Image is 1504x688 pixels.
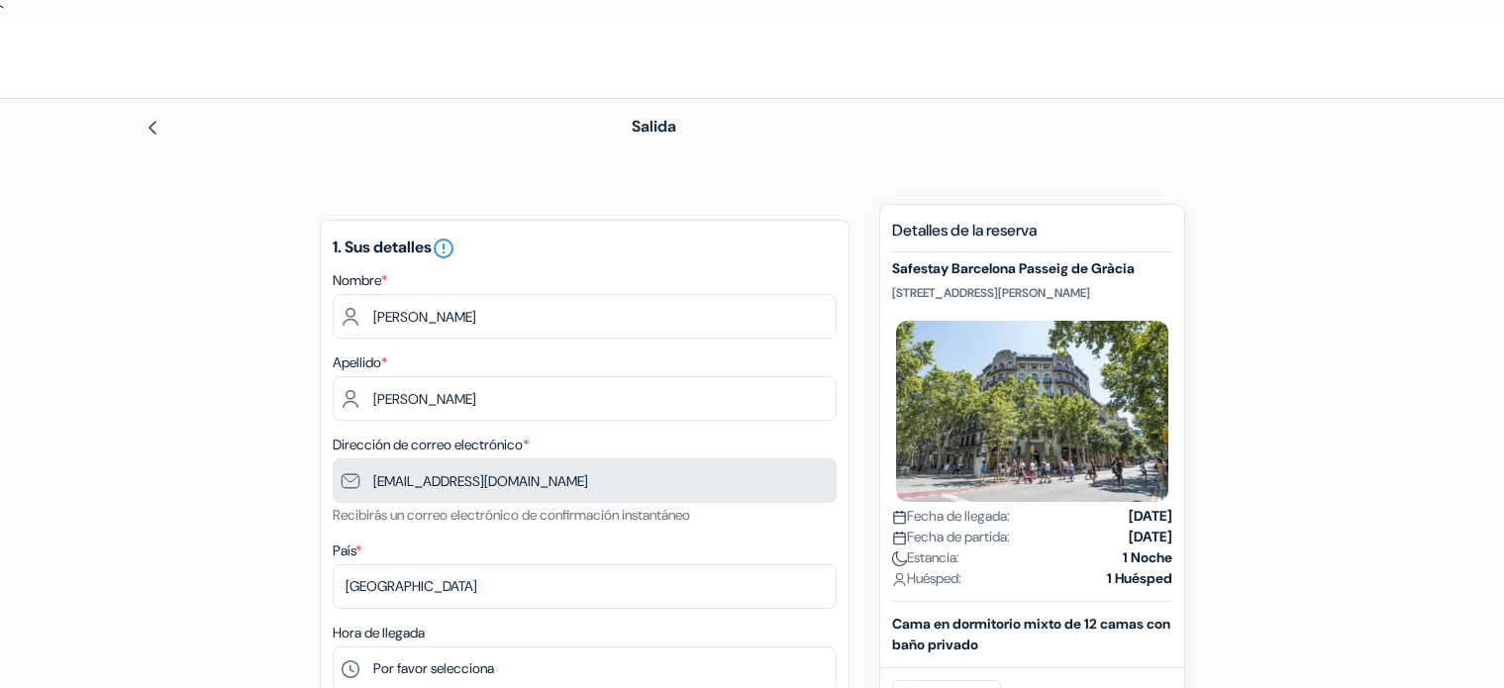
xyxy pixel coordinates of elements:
span: Estancia: [892,547,959,568]
img: calendar.svg [892,510,907,525]
input: Introduzca la dirección de correo electrónico [333,458,837,503]
img: left_arrow.svg [145,120,160,136]
p: [STREET_ADDRESS][PERSON_NAME] [892,285,1172,301]
input: Ingrese el nombre [333,294,837,339]
input: Introduzca el apellido [333,376,837,421]
strong: [DATE] [1129,527,1172,547]
span: Fecha de partida: [892,527,1010,547]
span: Huésped: [892,568,961,589]
b: Cama en dormitorio mixto de 12 camas con baño privado [892,615,1170,653]
label: Dirección de correo electrónico [333,435,529,455]
span: Salida [632,116,676,137]
img: user_icon.svg [892,572,907,587]
img: AlberguesJuveniles.es [24,44,271,78]
label: Apellido [333,352,387,373]
label: Hora de llegada [333,623,425,643]
strong: [DATE] [1129,506,1172,527]
strong: 1 Noche [1123,547,1172,568]
h5: Safestay Barcelona Passeig de Gràcia [892,260,1172,277]
small: Recibirás un correo electrónico de confirmación instantáneo [333,506,690,524]
label: País [333,541,361,561]
label: Nombre [333,270,387,291]
img: calendar.svg [892,531,907,545]
i: error_outline [432,237,455,260]
strong: 1 Huésped [1107,568,1172,589]
img: moon.svg [892,551,907,566]
h5: Detalles de la reserva [892,221,1172,252]
a: error_outline [432,237,455,257]
h5: 1. Sus detalles [333,237,837,260]
span: Fecha de llegada: [892,506,1010,527]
